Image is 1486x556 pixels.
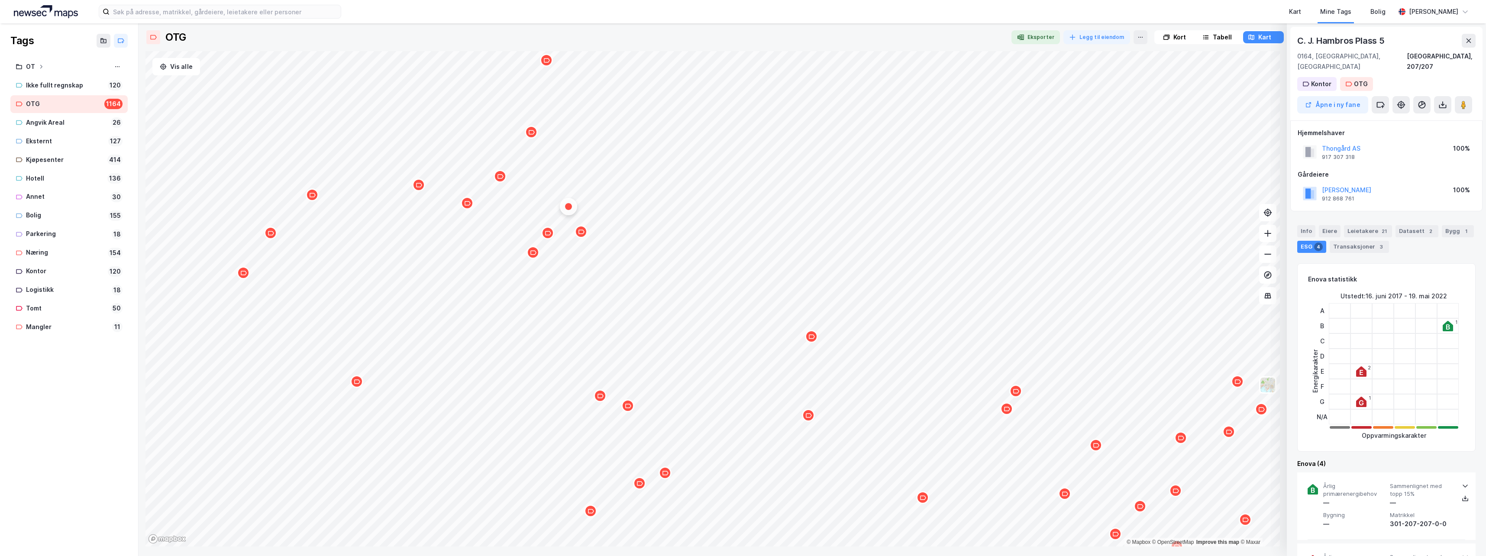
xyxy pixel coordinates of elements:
div: Annet [26,191,107,202]
input: Søk på adresse, matrikkel, gårdeiere, leietakere eller personer [110,5,341,18]
div: Energikarakter [1310,349,1321,393]
a: Maxar [1240,539,1260,545]
div: 1 [1455,320,1457,325]
div: C. J. Hambros Plass 5 [1297,34,1386,48]
iframe: Chat Widget [1443,514,1486,556]
div: 2 [1368,365,1371,370]
div: 100% [1453,185,1470,195]
a: Parkering18 [10,225,128,243]
div: Map marker [584,504,597,517]
div: Map marker [1058,487,1071,500]
div: Kjøpesenter [26,155,104,165]
div: 120 [108,266,123,277]
img: Z [1260,377,1276,393]
div: Tags [10,34,34,48]
div: Oppvarmingskarakter [1362,430,1426,441]
div: Map marker [1134,500,1147,513]
div: 1 [1369,395,1371,401]
div: 4 [1314,242,1323,251]
div: B [1317,318,1328,333]
div: Næring [26,247,104,258]
div: Tabell [1213,32,1232,42]
div: Bolig [26,210,105,221]
div: Datasett [1396,225,1438,237]
div: Map marker [237,266,250,279]
a: Bolig155 [10,207,128,224]
div: Transaksjoner [1330,241,1389,253]
div: Map marker [1089,439,1102,452]
div: Kontor [1311,79,1331,89]
a: Logistikk18 [10,281,128,299]
div: Map marker [594,389,607,402]
div: Tomt [26,303,107,314]
div: Map marker [1109,527,1122,540]
div: 155 [108,210,123,221]
div: Map marker [527,246,539,259]
div: Map marker [633,477,646,490]
div: 18 [112,285,123,295]
img: logo.a4113a55bc3d86da70a041830d287a7e.svg [14,5,78,18]
div: Kort [1173,32,1186,42]
div: Hotell [26,173,104,184]
a: Kontor120 [10,262,128,280]
div: Map marker [575,225,588,238]
span: Sammenlignet med topp 15% [1390,482,1453,498]
div: Map marker [1000,402,1013,415]
div: — [1390,498,1453,508]
a: Mapbox [1127,539,1150,545]
div: Map marker [1222,425,1235,438]
div: 50 [111,303,123,314]
div: 0164, [GEOGRAPHIC_DATA], [GEOGRAPHIC_DATA] [1297,51,1407,72]
div: Map marker [494,170,507,183]
div: 2 [1426,227,1435,236]
div: 100% [1453,143,1470,154]
div: 18 [112,229,123,239]
div: — [1323,519,1386,529]
a: Tomt50 [10,300,128,317]
div: 154 [108,248,123,258]
div: 21 [1380,227,1389,236]
div: Kontor [26,266,104,277]
div: Bolig [1370,6,1386,17]
div: Ikke fullt regnskap [26,80,104,91]
div: Mangler [26,322,109,333]
a: Angvik Areal26 [10,114,128,132]
div: 1 [1462,227,1470,236]
div: Map marker [1174,431,1187,444]
div: Enova (4) [1297,459,1476,469]
div: Map marker [802,409,815,422]
div: Info [1297,225,1315,237]
div: Map marker [1009,385,1022,398]
div: Eiere [1319,225,1341,237]
a: Kjøpesenter414 [10,151,128,169]
a: Eksternt127 [10,133,128,150]
a: Mapbox homepage [148,534,186,544]
div: Angvik Areal [26,117,107,128]
div: Logistikk [26,284,108,295]
span: Matrikkel [1390,511,1453,519]
div: N/A [1317,409,1328,424]
div: [PERSON_NAME] [1409,6,1458,17]
div: Eksternt [26,136,105,147]
div: Map marker [525,126,538,139]
div: 3 [1377,242,1386,251]
div: Map marker [565,203,572,210]
a: OTG1164 [10,95,128,113]
div: — [1323,498,1386,508]
div: 917 307 318 [1322,154,1355,161]
div: Map marker [541,226,554,239]
div: 26 [111,117,123,128]
div: [GEOGRAPHIC_DATA], 207/207 [1407,51,1476,72]
div: Hjemmelshaver [1298,128,1475,138]
div: Map marker [1169,484,1182,497]
a: Improve this map [1196,539,1239,545]
div: Bygg [1442,225,1474,237]
span: Bygning [1323,511,1386,519]
div: Map marker [264,226,277,239]
div: 11 [112,322,123,332]
div: Enova statistikk [1308,274,1357,284]
div: 1164 [104,99,123,109]
a: Mangler11 [10,318,128,336]
a: Hotell136 [10,170,128,187]
div: F [1317,379,1328,394]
